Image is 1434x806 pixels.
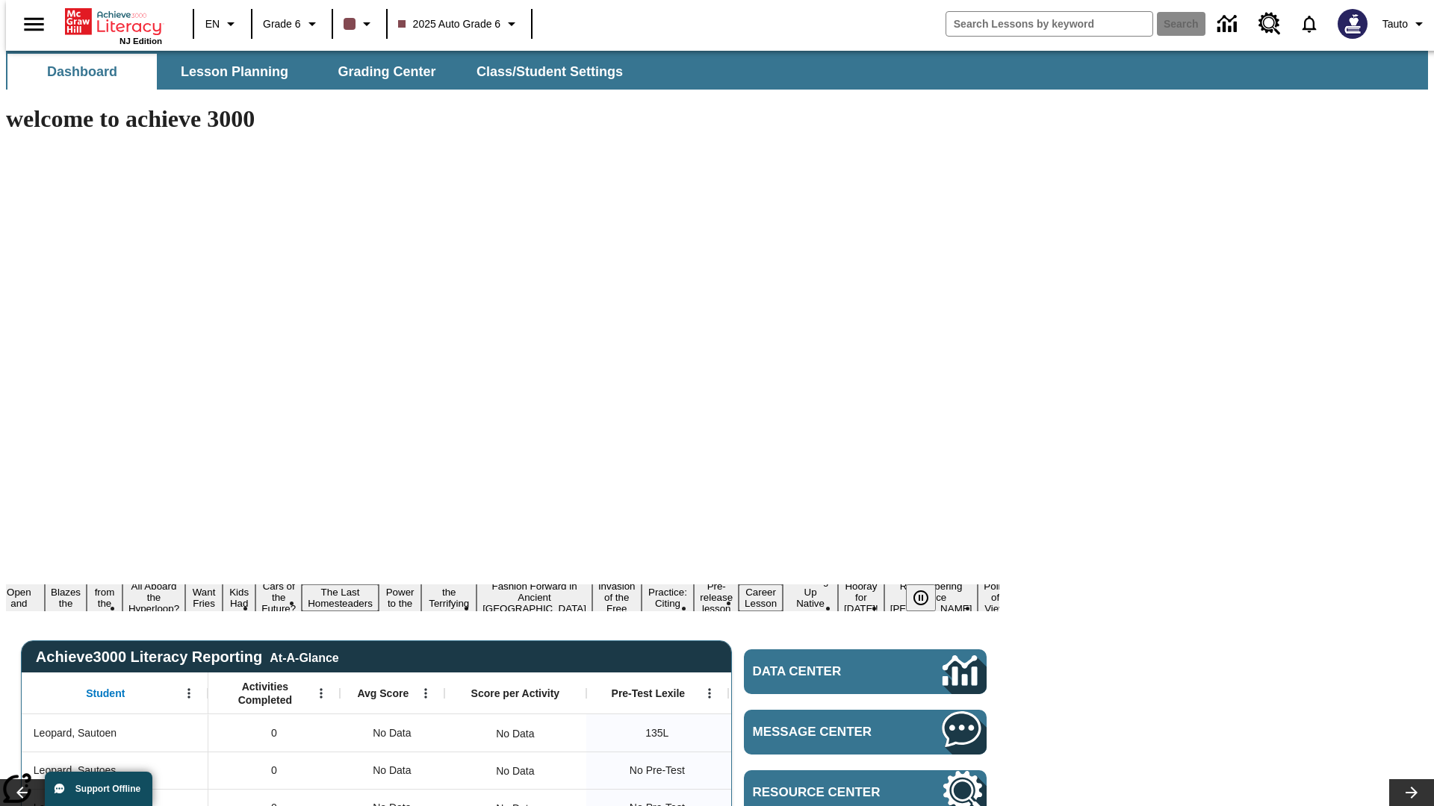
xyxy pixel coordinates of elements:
[257,10,327,37] button: Grade: Grade 6, Select a grade
[208,752,340,789] div: 0, Leopard, Sautoes
[312,54,462,90] button: Grading Center
[744,710,987,755] a: Message Center
[160,54,309,90] button: Lesson Planning
[302,584,379,611] button: Slide 9 The Last Homesteaders
[592,567,642,628] button: Slide 13 The Invasion of the Free CD
[753,785,898,800] span: Resource Center
[7,54,157,90] button: Dashboard
[338,10,382,37] button: Class color is dark brown. Change class color
[45,772,152,806] button: Support Offline
[1329,4,1376,43] button: Select a new avatar
[753,664,893,679] span: Data Center
[1382,16,1408,32] span: Tauto
[630,763,685,778] span: No Pre-Test, Leopard, Sautoes
[122,578,185,616] button: Slide 5 All Aboard the Hyperloop?
[310,682,332,705] button: Open Menu
[216,680,314,707] span: Activities Completed
[87,573,122,622] button: Slide 4 Back from the Deep
[471,687,560,700] span: Score per Activity
[65,7,162,37] a: Home
[415,682,437,705] button: Open Menu
[365,755,418,786] span: No Data
[263,16,301,32] span: Grade 6
[65,5,162,46] div: Home
[271,725,277,741] span: 0
[465,54,635,90] button: Class/Student Settings
[340,752,444,789] div: No Data, Leopard, Sautoes
[398,16,501,32] span: 2025 Auto Grade 6
[379,573,422,622] button: Slide 10 Solar Power to the People
[271,763,277,778] span: 0
[205,16,220,32] span: EN
[978,578,1012,616] button: Slide 20 Point of View
[488,719,541,749] div: No Data, Leopard, Sautoen
[1290,4,1329,43] a: Notifications
[208,714,340,752] div: 0, Leopard, Sautoen
[1376,10,1434,37] button: Profile/Settings
[642,573,695,622] button: Slide 14 Mixed Practice: Citing Evidence
[421,573,477,622] button: Slide 11 Attack of the Terrifying Tomatoes
[838,578,884,616] button: Slide 18 Hooray for Constitution Day!
[612,687,686,700] span: Pre-Test Lexile
[694,578,739,616] button: Slide 15 Pre-release lesson
[698,682,721,705] button: Open Menu
[645,725,668,741] span: 135 Lexile, Leopard, Sautoen
[36,649,339,666] span: Achieve3000 Literacy Reporting
[884,578,978,616] button: Slide 19 Remembering Justice O'Connor
[906,584,936,611] button: Pause
[223,562,255,634] button: Slide 7 Dirty Jobs Kids Had To Do
[392,10,527,37] button: Class: 2025 Auto Grade 6, Select your class
[6,105,999,133] h1: welcome to achieve 3000
[477,578,592,616] button: Slide 12 Fashion Forward in Ancient Rome
[178,682,200,705] button: Open Menu
[1338,9,1368,39] img: Avatar
[185,562,223,634] button: Slide 6 Do You Want Fries With That?
[1389,779,1434,806] button: Lesson carousel, Next
[119,37,162,46] span: NJ Edition
[357,687,409,700] span: Avg Score
[365,718,418,749] span: No Data
[12,2,56,46] button: Open side menu
[783,573,838,622] button: Slide 17 Cooking Up Native Traditions
[6,51,1428,90] div: SubNavbar
[47,63,117,81] span: Dashboard
[338,63,435,81] span: Grading Center
[6,54,636,90] div: SubNavbar
[1250,4,1290,44] a: Resource Center, Will open in new tab
[744,649,987,694] a: Data Center
[199,10,246,37] button: Language: EN, Select a language
[34,763,117,778] span: Leopard, Sautoes
[753,725,898,740] span: Message Center
[75,784,140,794] span: Support Offline
[1208,4,1250,45] a: Data Center
[255,578,302,616] button: Slide 8 Cars of the Future?
[340,714,444,752] div: No Data, Leopard, Sautoen
[946,12,1152,36] input: search field
[86,687,125,700] span: Student
[477,63,623,81] span: Class/Student Settings
[270,649,338,665] div: At-A-Glance
[45,573,87,622] button: Slide 3 Hiker Blazes the Trail
[488,756,541,786] div: No Data, Leopard, Sautoes
[906,584,951,611] div: Pause
[181,63,288,81] span: Lesson Planning
[34,725,117,741] span: Leopard, Sautoen
[739,584,783,611] button: Slide 16 Career Lesson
